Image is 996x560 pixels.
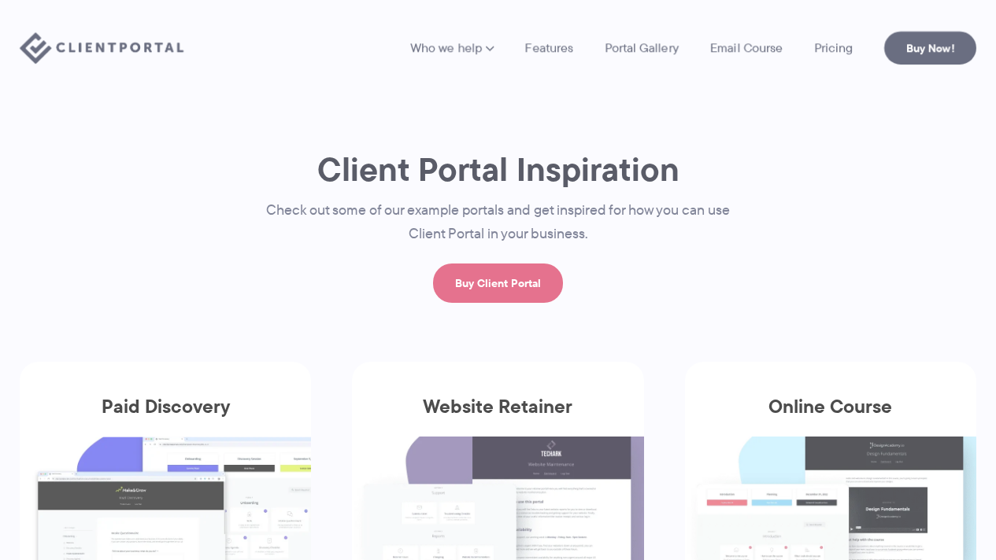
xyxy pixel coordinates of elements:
a: Pricing [814,42,853,54]
p: Check out some of our example portals and get inspired for how you can use Client Portal in your ... [235,199,762,246]
a: Buy Client Portal [433,263,563,303]
a: Email Course [710,42,783,54]
a: Buy Now! [884,31,976,64]
h3: Paid Discovery [20,396,311,437]
a: Features [525,42,573,54]
a: Who we help [410,42,494,54]
h3: Website Retainer [352,396,643,437]
h1: Client Portal Inspiration [235,149,762,190]
a: Portal Gallery [605,42,679,54]
h3: Online Course [685,396,976,437]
